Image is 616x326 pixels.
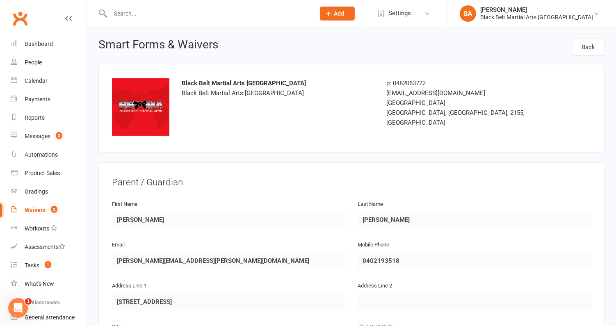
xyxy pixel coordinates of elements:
div: What's New [25,280,54,287]
div: People [25,59,42,66]
div: Automations [25,151,58,158]
a: People [11,53,87,72]
label: Address Line 1 [112,282,146,290]
label: Email [112,241,125,249]
div: Black Belt Martial Arts [GEOGRAPHIC_DATA] [182,78,374,98]
a: Messages 3 [11,127,87,146]
div: Workouts [25,225,49,232]
div: [GEOGRAPHIC_DATA], [GEOGRAPHIC_DATA], 2155, [GEOGRAPHIC_DATA] [386,108,538,128]
div: Dashboard [25,41,53,47]
a: Product Sales [11,164,87,182]
div: SA [460,5,476,22]
span: 1 [45,261,51,268]
div: Calendar [25,78,48,84]
a: Automations [11,146,87,164]
span: 2 [51,206,57,213]
label: First Name [112,200,137,209]
div: Messages [25,133,50,139]
label: Mobile Phone [358,241,389,249]
a: Back [572,39,605,56]
div: [EMAIL_ADDRESS][DOMAIN_NAME] [386,88,538,98]
a: Clubworx [10,8,30,29]
div: Product Sales [25,170,60,176]
div: Assessments [25,244,65,250]
label: Address Line 2 [358,282,392,290]
div: [PERSON_NAME] [480,6,593,14]
span: Add [334,10,345,17]
div: Tasks [25,262,39,269]
div: [GEOGRAPHIC_DATA] [386,98,538,108]
div: Waivers [25,207,46,213]
div: Reports [25,114,45,121]
div: Black Belt Martial Arts [GEOGRAPHIC_DATA] [480,14,593,21]
a: Assessments [11,238,87,256]
div: p: 0482063722 [386,78,538,88]
div: Gradings [25,188,48,195]
img: 233285af-94c2-42ca-a867-2ee3cb36bd65.png [112,78,169,136]
a: What's New [11,275,87,293]
a: Workouts [11,219,87,238]
span: 3 [56,132,62,139]
a: Reports [11,109,87,127]
label: Last Name [358,200,383,209]
a: Calendar [11,72,87,90]
a: Waivers 2 [11,201,87,219]
a: Payments [11,90,87,109]
div: Payments [25,96,50,103]
div: Parent / Guardian [112,176,591,189]
a: Gradings [11,182,87,201]
span: Settings [388,4,411,23]
span: 1 [25,298,32,305]
a: Dashboard [11,35,87,53]
input: Search... [108,8,309,19]
strong: Black Belt Martial Arts [GEOGRAPHIC_DATA] [182,80,306,87]
h1: Smart Forms & Waivers [98,39,218,53]
iframe: Intercom live chat [8,298,28,318]
div: General attendance [25,314,75,321]
a: Tasks 1 [11,256,87,275]
button: Add [320,7,355,21]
